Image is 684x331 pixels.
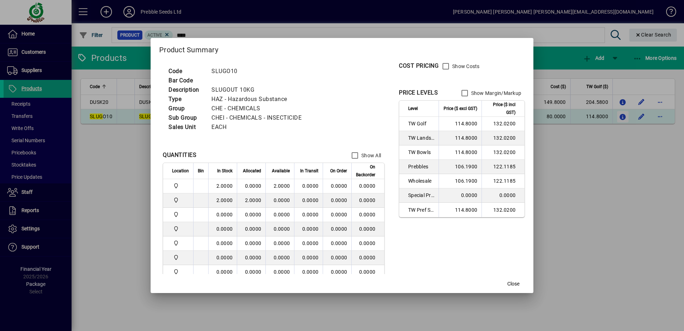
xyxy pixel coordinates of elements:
[208,193,237,208] td: 2.0000
[272,167,290,175] span: Available
[331,269,347,275] span: 0.0000
[482,131,524,145] td: 132.0200
[399,88,438,97] div: PRICE LEVELS
[208,222,237,236] td: 0.0000
[237,251,265,265] td: 0.0000
[331,255,347,260] span: 0.0000
[208,236,237,251] td: 0.0000
[208,67,310,76] td: SLUGO10
[351,193,384,208] td: 0.0000
[360,152,381,159] label: Show All
[408,120,434,127] span: TW Golf
[208,104,310,113] td: CHE - CHEMICALS
[331,183,347,189] span: 0.0000
[243,167,261,175] span: Allocated
[351,208,384,222] td: 0.0000
[165,67,208,76] td: Code
[351,222,384,236] td: 0.0000
[208,179,237,193] td: 2.0000
[217,167,233,175] span: In Stock
[208,265,237,279] td: 0.0000
[302,212,319,217] span: 0.0000
[451,63,480,70] label: Show Costs
[482,203,524,217] td: 132.0200
[482,174,524,188] td: 122.1185
[165,123,208,132] td: Sales Unit
[265,222,294,236] td: 0.0000
[331,212,347,217] span: 0.0000
[165,104,208,113] td: Group
[151,38,533,59] h2: Product Summary
[163,151,196,159] div: QUANTITIES
[408,192,434,199] span: Special Price
[265,179,294,193] td: 2.0000
[351,179,384,193] td: 0.0000
[300,167,318,175] span: In Transit
[237,265,265,279] td: 0.0000
[439,174,482,188] td: 106.1900
[408,149,434,156] span: TW Bowls
[331,226,347,232] span: 0.0000
[482,188,524,203] td: 0.0000
[356,163,375,179] span: On Backorder
[302,240,319,246] span: 0.0000
[302,197,319,203] span: 0.0000
[265,208,294,222] td: 0.0000
[165,85,208,95] td: Description
[302,183,319,189] span: 0.0000
[482,117,524,131] td: 132.0200
[265,265,294,279] td: 0.0000
[439,160,482,174] td: 106.1900
[265,193,294,208] td: 0.0000
[486,101,516,116] span: Price ($ incl GST)
[351,265,384,279] td: 0.0000
[408,163,434,170] span: Prebbles
[208,85,310,95] td: SLUGOUT 10KG
[265,251,294,265] td: 0.0000
[408,134,434,141] span: TW Landscaper
[408,206,434,214] span: TW Pref Sup
[237,193,265,208] td: 2.0000
[198,167,204,175] span: Bin
[165,95,208,104] td: Type
[331,197,347,203] span: 0.0000
[399,62,439,70] div: COST PRICING
[439,145,482,160] td: 114.8000
[208,251,237,265] td: 0.0000
[330,167,347,175] span: On Order
[331,240,347,246] span: 0.0000
[237,179,265,193] td: 0.0000
[502,277,525,290] button: Close
[237,236,265,251] td: 0.0000
[237,222,265,236] td: 0.0000
[172,167,189,175] span: Location
[444,105,477,112] span: Price ($ excl GST)
[439,203,482,217] td: 114.8000
[208,113,310,123] td: CHEI - CHEMICALS - INSECTICIDE
[302,226,319,232] span: 0.0000
[208,208,237,222] td: 0.0000
[482,145,524,160] td: 132.0200
[439,188,482,203] td: 0.0000
[439,117,482,131] td: 114.8000
[302,269,319,275] span: 0.0000
[302,255,319,260] span: 0.0000
[408,105,418,112] span: Level
[165,76,208,85] td: Bar Code
[482,160,524,174] td: 122.1185
[507,280,519,288] span: Close
[165,113,208,123] td: Sub Group
[408,177,434,184] span: Wholesale
[208,95,310,104] td: HAZ - Hazardous Substance
[265,236,294,251] td: 0.0000
[470,90,522,97] label: Show Margin/Markup
[351,236,384,251] td: 0.0000
[351,251,384,265] td: 0.0000
[208,123,310,132] td: EACH
[237,208,265,222] td: 0.0000
[439,131,482,145] td: 114.8000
